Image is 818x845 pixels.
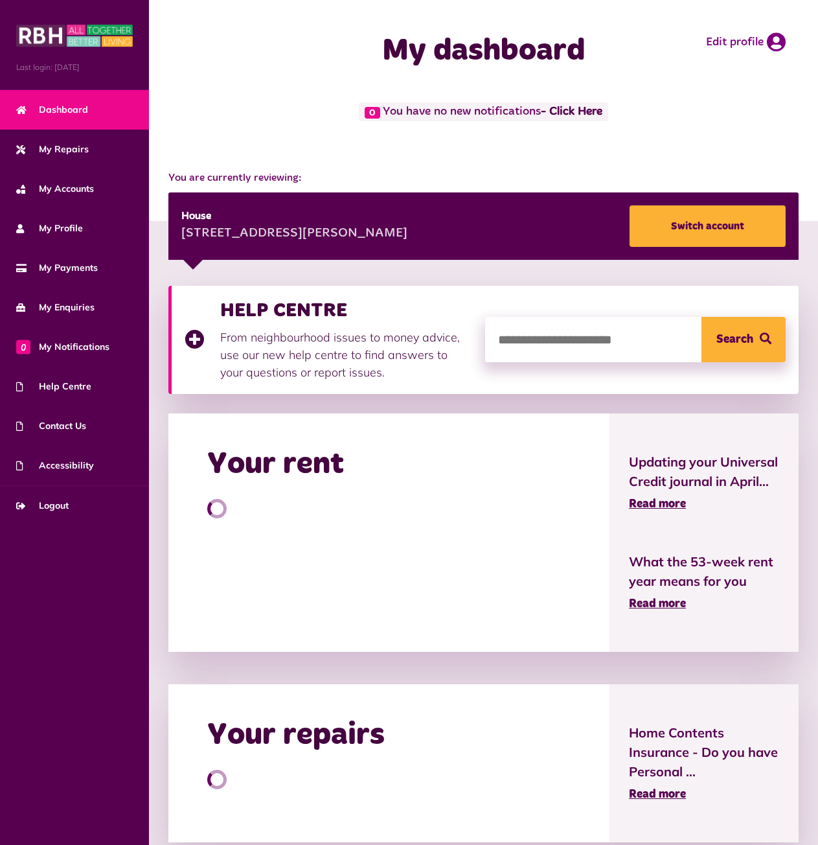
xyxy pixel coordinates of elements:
[16,261,98,275] span: My Payments
[541,106,602,118] a: - Click Here
[181,224,407,244] div: [STREET_ADDRESS][PERSON_NAME]
[181,209,407,224] div: House
[701,317,786,362] button: Search
[365,107,380,119] span: 0
[16,182,94,196] span: My Accounts
[168,170,799,186] span: You are currently reviewing:
[207,446,344,483] h2: Your rent
[16,419,86,433] span: Contact Us
[629,789,686,800] span: Read more
[16,222,83,235] span: My Profile
[16,499,69,513] span: Logout
[329,32,638,70] h1: My dashboard
[220,299,472,322] h3: HELP CENTRE
[629,598,686,610] span: Read more
[16,301,95,314] span: My Enquiries
[706,32,786,52] a: Edit profile
[16,62,133,73] span: Last login: [DATE]
[359,102,608,121] span: You have no new notifications
[207,717,385,754] h2: Your repairs
[629,552,779,591] span: What the 53-week rent year means for you
[716,317,753,362] span: Search
[629,552,779,613] a: What the 53-week rent year means for you Read more
[16,340,109,354] span: My Notifications
[630,205,786,247] a: Switch account
[16,103,88,117] span: Dashboard
[16,380,91,393] span: Help Centre
[16,23,133,49] img: MyRBH
[16,143,89,156] span: My Repairs
[629,452,779,491] span: Updating your Universal Credit journal in April...
[629,452,779,513] a: Updating your Universal Credit journal in April... Read more
[629,723,779,804] a: Home Contents Insurance - Do you have Personal ... Read more
[629,498,686,510] span: Read more
[220,329,472,381] p: From neighbourhood issues to money advice, use our new help centre to find answers to your questi...
[16,459,94,472] span: Accessibility
[16,340,30,354] span: 0
[629,723,779,781] span: Home Contents Insurance - Do you have Personal ...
